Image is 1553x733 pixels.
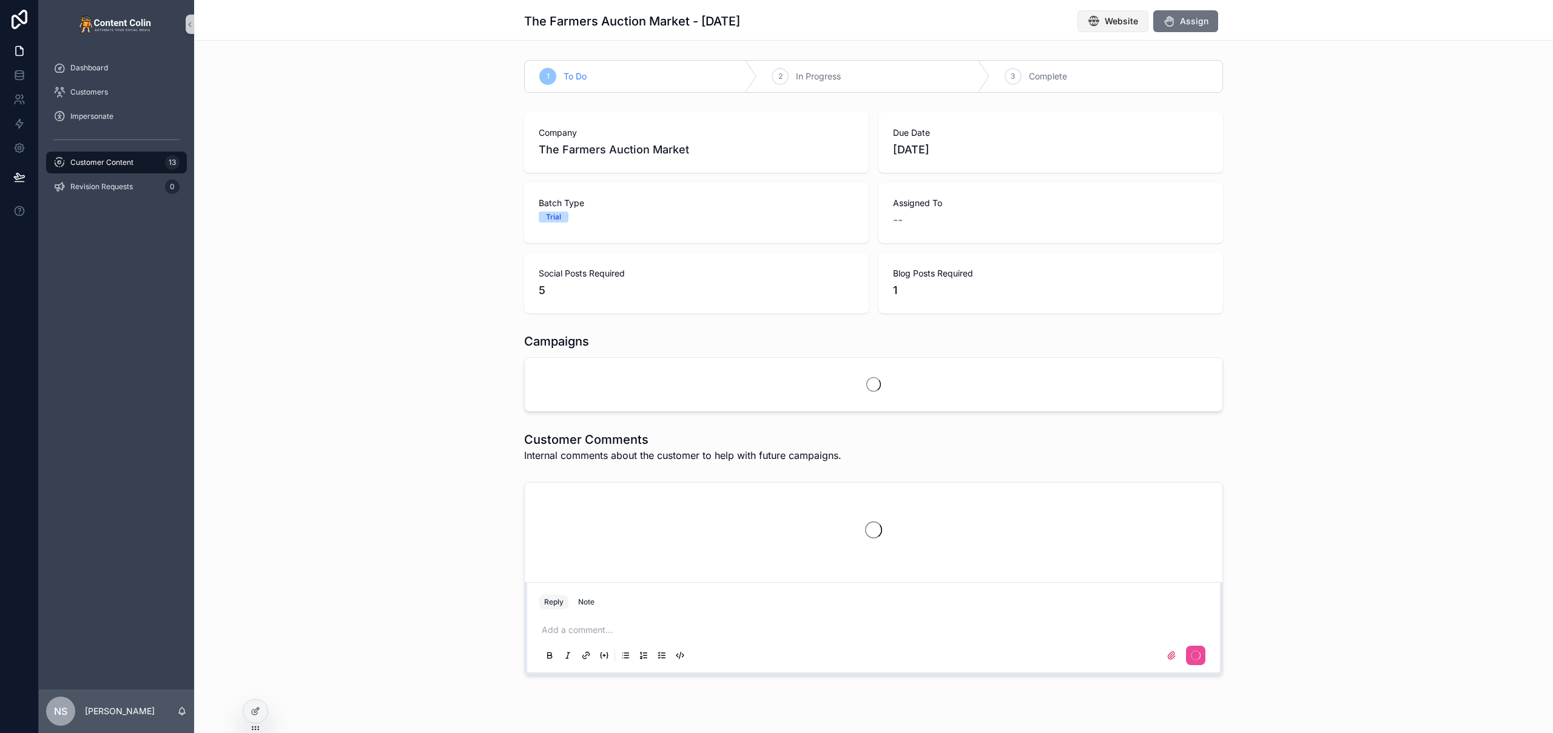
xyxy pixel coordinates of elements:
[70,63,108,73] span: Dashboard
[70,158,133,167] span: Customer Content
[546,212,561,223] div: Trial
[1011,72,1015,81] span: 3
[539,197,854,209] span: Batch Type
[39,49,194,213] div: scrollable content
[893,197,1208,209] span: Assigned To
[893,267,1208,279] span: Blog Posts Required
[46,176,187,198] a: Revision Requests0
[893,282,1208,299] span: 1
[573,595,599,609] button: Note
[564,70,587,82] span: To Do
[46,105,187,127] a: Impersonate
[1180,15,1208,27] span: Assign
[796,70,841,82] span: In Progress
[54,704,67,718] span: NS
[778,72,783,81] span: 2
[524,13,740,30] h1: The Farmers Auction Market - [DATE]
[524,448,841,463] span: Internal comments about the customer to help with future campaigns.
[539,127,854,139] span: Company
[524,333,589,350] h1: Campaigns
[79,15,154,34] img: App logo
[893,127,1208,139] span: Due Date
[539,141,854,158] span: The Farmers Auction Market
[578,597,595,607] div: Note
[70,112,113,121] span: Impersonate
[539,267,854,279] span: Social Posts Required
[1029,70,1067,82] span: Complete
[46,152,187,173] a: Customer Content13
[1077,10,1148,32] button: Website
[70,87,108,97] span: Customers
[165,155,180,170] div: 13
[1105,15,1138,27] span: Website
[524,431,841,448] h1: Customer Comments
[539,282,854,299] span: 5
[893,141,1208,158] span: [DATE]
[1153,10,1218,32] button: Assign
[46,57,187,79] a: Dashboard
[165,179,180,194] div: 0
[893,212,903,229] span: --
[85,705,155,717] p: [PERSON_NAME]
[46,81,187,103] a: Customers
[539,595,568,609] button: Reply
[70,182,133,192] span: Revision Requests
[547,72,550,81] span: 1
